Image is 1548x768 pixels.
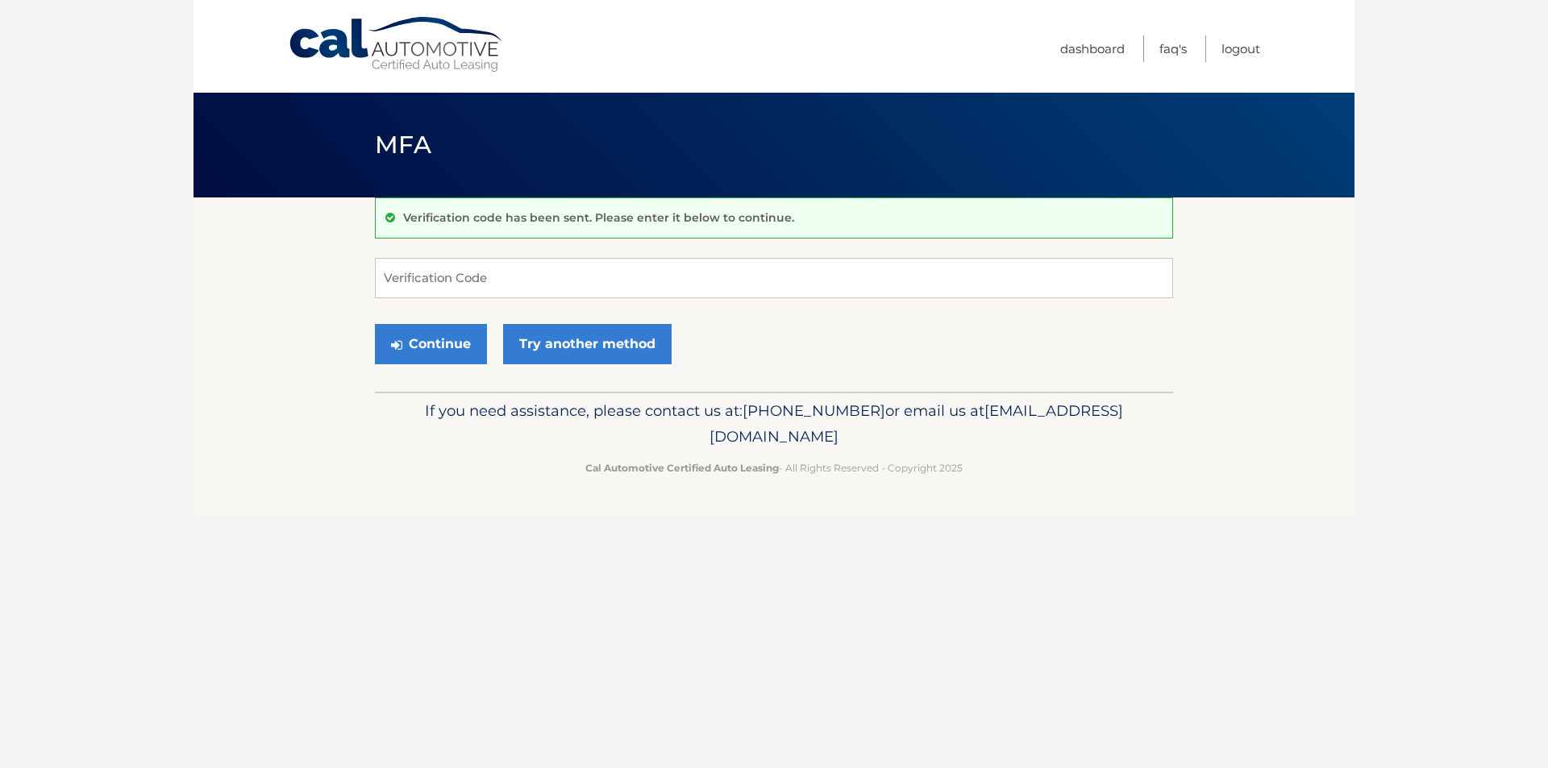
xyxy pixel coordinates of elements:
a: Logout [1221,35,1260,62]
p: Verification code has been sent. Please enter it below to continue. [403,210,794,225]
span: [EMAIL_ADDRESS][DOMAIN_NAME] [709,401,1123,446]
p: - All Rights Reserved - Copyright 2025 [385,459,1163,476]
a: Try another method [503,324,672,364]
a: Dashboard [1060,35,1125,62]
span: [PHONE_NUMBER] [743,401,885,420]
span: MFA [375,130,431,160]
a: Cal Automotive [288,16,506,73]
button: Continue [375,324,487,364]
input: Verification Code [375,258,1173,298]
strong: Cal Automotive Certified Auto Leasing [585,462,779,474]
p: If you need assistance, please contact us at: or email us at [385,398,1163,450]
a: FAQ's [1159,35,1187,62]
